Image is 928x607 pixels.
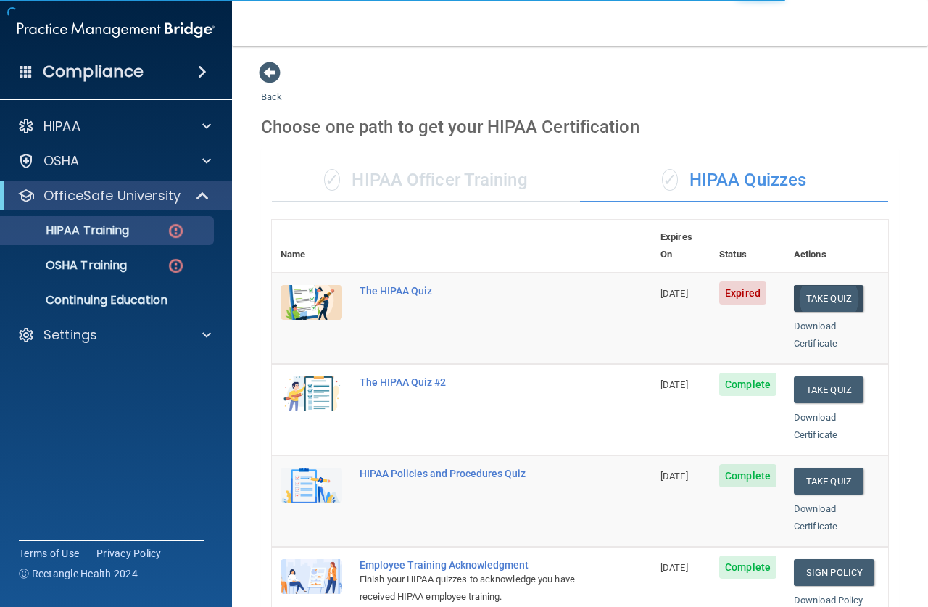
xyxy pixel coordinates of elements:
a: OSHA [17,152,211,170]
th: Status [710,220,785,273]
span: Complete [719,556,776,579]
img: PMB logo [17,15,215,44]
div: HIPAA Policies and Procedures Quiz [360,468,579,479]
span: Complete [719,464,776,487]
a: Download Policy [794,595,863,606]
th: Name [272,220,351,273]
div: Employee Training Acknowledgment [360,559,579,571]
span: [DATE] [660,562,688,573]
a: Download Certificate [794,321,837,349]
div: Finish your HIPAA quizzes to acknowledge you have received HIPAA employee training. [360,571,579,606]
button: Take Quiz [794,376,863,403]
a: Download Certificate [794,503,837,532]
div: The HIPAA Quiz #2 [360,376,579,388]
th: Expires On [652,220,710,273]
p: OSHA [43,152,80,170]
a: OfficeSafe University [17,187,210,205]
a: HIPAA [17,117,211,135]
p: OfficeSafe University [43,187,181,205]
span: [DATE] [660,471,688,482]
a: Privacy Policy [96,546,162,561]
p: HIPAA [43,117,80,135]
span: [DATE] [660,288,688,299]
a: Settings [17,326,211,344]
div: HIPAA Quizzes [580,159,888,202]
span: Expired [719,281,766,305]
div: The HIPAA Quiz [360,285,579,297]
p: Continuing Education [9,293,207,307]
p: OSHA Training [9,258,127,273]
div: Choose one path to get your HIPAA Certification [261,106,899,148]
a: Sign Policy [794,559,874,586]
span: [DATE] [660,379,688,390]
span: Complete [719,373,776,396]
h4: Compliance [43,62,144,82]
span: ✓ [662,169,678,191]
button: Take Quiz [794,285,863,312]
span: Ⓒ Rectangle Health 2024 [19,566,138,581]
button: Take Quiz [794,468,863,495]
p: Settings [43,326,97,344]
a: Back [261,74,282,102]
p: HIPAA Training [9,223,129,238]
span: ✓ [324,169,340,191]
div: HIPAA Officer Training [272,159,580,202]
a: Terms of Use [19,546,79,561]
img: danger-circle.6113f641.png [167,257,185,275]
a: Download Certificate [794,412,837,440]
img: danger-circle.6113f641.png [167,222,185,240]
th: Actions [785,220,888,273]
